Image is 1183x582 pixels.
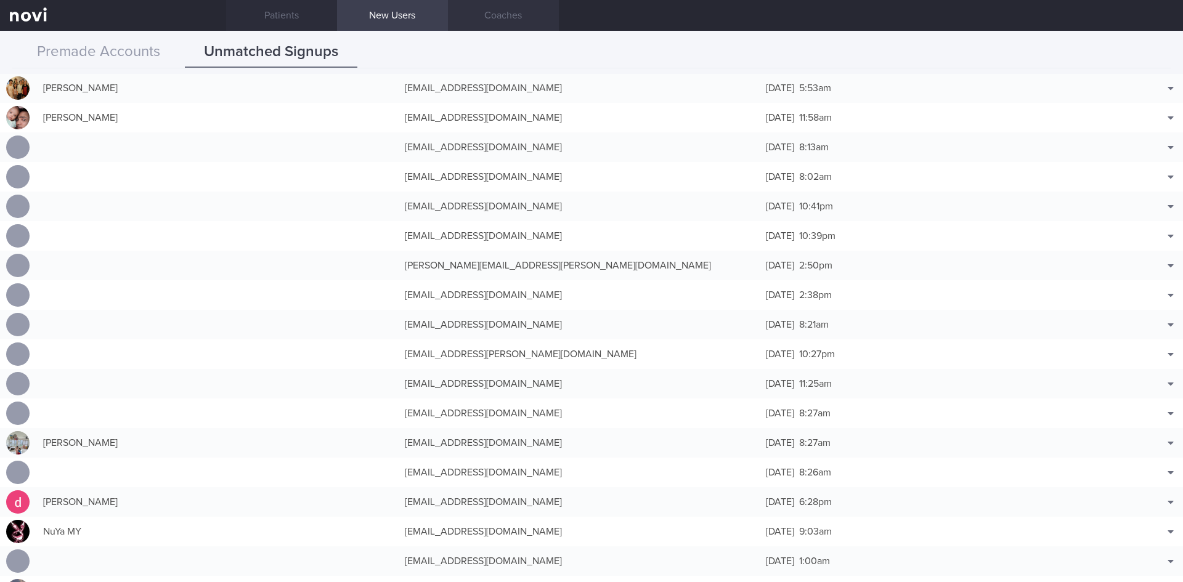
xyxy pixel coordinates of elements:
[37,76,399,100] div: [PERSON_NAME]
[399,194,760,219] div: [EMAIL_ADDRESS][DOMAIN_NAME]
[399,549,760,573] div: [EMAIL_ADDRESS][DOMAIN_NAME]
[766,231,794,241] span: [DATE]
[766,556,794,566] span: [DATE]
[799,83,831,93] span: 5:53am
[766,408,794,418] span: [DATE]
[799,172,832,182] span: 8:02am
[766,201,794,211] span: [DATE]
[37,105,399,130] div: [PERSON_NAME]
[766,113,794,123] span: [DATE]
[37,519,399,544] div: NuYa MY
[799,556,830,566] span: 1:00am
[766,83,794,93] span: [DATE]
[766,172,794,182] span: [DATE]
[799,201,833,211] span: 10:41pm
[799,497,832,507] span: 6:28pm
[799,349,835,359] span: 10:27pm
[799,320,829,329] span: 8:21am
[399,430,760,455] div: [EMAIL_ADDRESS][DOMAIN_NAME]
[799,261,832,270] span: 2:50pm
[766,320,794,329] span: [DATE]
[766,497,794,507] span: [DATE]
[766,527,794,536] span: [DATE]
[799,527,832,536] span: 9:03am
[766,349,794,359] span: [DATE]
[399,401,760,426] div: [EMAIL_ADDRESS][DOMAIN_NAME]
[185,37,357,68] button: Unmatched Signups
[399,460,760,485] div: [EMAIL_ADDRESS][DOMAIN_NAME]
[399,164,760,189] div: [EMAIL_ADDRESS][DOMAIN_NAME]
[766,261,794,270] span: [DATE]
[399,253,760,278] div: [PERSON_NAME][EMAIL_ADDRESS][PERSON_NAME][DOMAIN_NAME]
[399,519,760,544] div: [EMAIL_ADDRESS][DOMAIN_NAME]
[399,135,760,160] div: [EMAIL_ADDRESS][DOMAIN_NAME]
[12,37,185,68] button: Premade Accounts
[799,290,832,300] span: 2:38pm
[799,408,831,418] span: 8:27am
[399,105,760,130] div: [EMAIL_ADDRESS][DOMAIN_NAME]
[766,467,794,477] span: [DATE]
[766,438,794,448] span: [DATE]
[766,379,794,389] span: [DATE]
[799,379,832,389] span: 11:25am
[399,371,760,396] div: [EMAIL_ADDRESS][DOMAIN_NAME]
[799,438,831,448] span: 8:27am
[37,430,399,455] div: [PERSON_NAME]
[799,113,832,123] span: 11:58am
[399,490,760,514] div: [EMAIL_ADDRESS][DOMAIN_NAME]
[799,467,831,477] span: 8:26am
[399,224,760,248] div: [EMAIL_ADDRESS][DOMAIN_NAME]
[399,76,760,100] div: [EMAIL_ADDRESS][DOMAIN_NAME]
[399,312,760,337] div: [EMAIL_ADDRESS][DOMAIN_NAME]
[399,342,760,366] div: [EMAIL_ADDRESS][PERSON_NAME][DOMAIN_NAME]
[766,290,794,300] span: [DATE]
[766,142,794,152] span: [DATE]
[37,490,399,514] div: [PERSON_NAME]
[799,142,829,152] span: 8:13am
[399,283,760,307] div: [EMAIL_ADDRESS][DOMAIN_NAME]
[799,231,835,241] span: 10:39pm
